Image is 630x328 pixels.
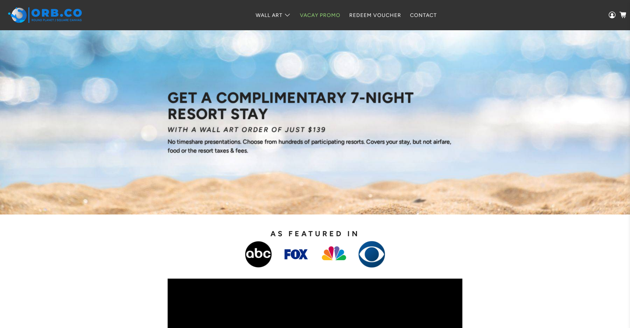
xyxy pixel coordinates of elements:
[406,6,441,25] a: Contact
[168,90,462,122] h1: GET A COMPLIMENTARY 7-NIGHT RESORT STAY
[295,6,345,25] a: Vacay Promo
[251,6,295,25] a: Wall Art
[168,138,451,154] span: No timeshare presentations. Choose from hundreds of participating resorts. Covers your stay, but ...
[142,229,488,238] h2: AS FEATURED IN
[345,6,406,25] a: Redeem Voucher
[168,126,326,134] i: WITH A WALL ART ORDER OF JUST $139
